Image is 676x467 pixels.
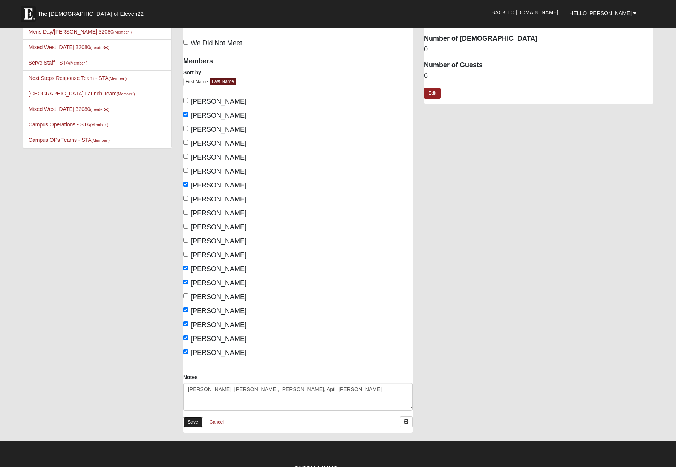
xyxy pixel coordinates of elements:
small: (Member ) [116,92,135,96]
span: [PERSON_NAME] [191,140,246,147]
input: [PERSON_NAME] [183,168,188,173]
a: The [DEMOGRAPHIC_DATA] of Eleven22 [17,3,168,22]
input: [PERSON_NAME] [183,252,188,257]
span: [PERSON_NAME] [191,154,246,161]
span: [PERSON_NAME] [191,126,246,133]
img: Eleven22 logo [21,6,36,22]
input: [PERSON_NAME] [183,349,188,354]
a: Save [183,417,203,428]
a: Mens Day/[PERSON_NAME] 32080(Member ) [29,29,132,35]
small: (Leader ) [90,107,110,112]
input: [PERSON_NAME] [183,266,188,270]
span: [PERSON_NAME] [191,251,246,259]
span: [PERSON_NAME] [191,307,246,315]
span: [PERSON_NAME] [191,237,246,245]
span: [PERSON_NAME] [191,195,246,203]
span: [PERSON_NAME] [191,112,246,119]
textarea: [PERSON_NAME], [PERSON_NAME], [PERSON_NAME], Apil, [PERSON_NAME] [183,383,413,411]
a: Cancel [205,416,229,428]
span: Hello [PERSON_NAME] [569,10,632,16]
small: (Member ) [69,61,87,65]
input: [PERSON_NAME] [183,335,188,340]
input: [PERSON_NAME] [183,280,188,284]
small: (Leader ) [90,45,110,50]
small: (Member ) [90,123,108,127]
span: [PERSON_NAME] [191,265,246,273]
span: [PERSON_NAME] [191,167,246,175]
input: [PERSON_NAME] [183,140,188,145]
label: Notes [183,373,198,381]
span: [PERSON_NAME] [191,181,246,189]
input: We Did Not Meet [183,40,188,45]
input: [PERSON_NAME] [183,307,188,312]
h4: Members [183,57,292,66]
dd: 0 [424,45,653,54]
span: [PERSON_NAME] [191,98,246,105]
span: [PERSON_NAME] [191,349,246,356]
input: [PERSON_NAME] [183,321,188,326]
span: [PERSON_NAME] [191,335,246,343]
dd: 6 [424,71,653,81]
input: [PERSON_NAME] [183,210,188,215]
a: Hello [PERSON_NAME] [564,4,642,23]
label: Sort by [183,69,201,76]
input: [PERSON_NAME] [183,224,188,229]
a: Mixed West [DATE] 32080(Leader) [29,106,109,112]
span: [PERSON_NAME] [191,293,246,301]
a: Edit [424,88,441,99]
input: [PERSON_NAME] [183,126,188,131]
a: Print Attendance Roster [400,416,413,427]
a: Campus Operations - STA(Member ) [29,121,109,128]
input: [PERSON_NAME] [183,98,188,103]
input: [PERSON_NAME] [183,196,188,201]
span: [PERSON_NAME] [191,321,246,329]
span: The [DEMOGRAPHIC_DATA] of Eleven22 [38,10,144,18]
span: [PERSON_NAME] [191,209,246,217]
input: [PERSON_NAME] [183,293,188,298]
input: [PERSON_NAME] [183,112,188,117]
span: [PERSON_NAME] [191,223,246,231]
dt: Number of Guests [424,60,653,70]
a: First Name [183,78,210,86]
input: [PERSON_NAME] [183,238,188,243]
a: Mixed West [DATE] 32080(Leader) [29,44,109,50]
small: (Member ) [109,76,127,81]
a: Next Steps Response Team - STA(Member ) [29,75,127,81]
dt: Number of [DEMOGRAPHIC_DATA] [424,34,653,44]
span: [PERSON_NAME] [191,279,246,287]
a: Campus OPs Teams - STA(Member ) [29,137,110,143]
a: Last Name [210,78,236,85]
a: Back to [DOMAIN_NAME] [486,3,564,22]
a: Serve Staff - STA(Member ) [29,60,87,66]
input: [PERSON_NAME] [183,182,188,187]
input: [PERSON_NAME] [183,154,188,159]
small: (Member ) [113,30,132,34]
a: [GEOGRAPHIC_DATA] Launch Team(Member ) [29,91,135,97]
small: (Member ) [92,138,110,143]
span: We Did Not Meet [191,39,242,47]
